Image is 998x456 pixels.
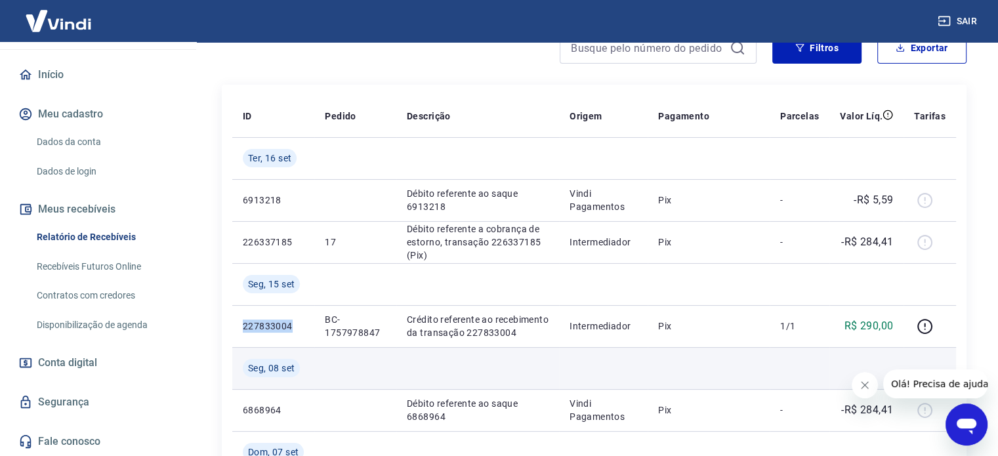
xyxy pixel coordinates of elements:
span: Seg, 15 set [248,278,295,291]
p: Vindi Pagamentos [570,397,637,423]
p: 6868964 [243,404,304,417]
button: Sair [935,9,982,33]
p: Débito referente ao saque 6868964 [407,397,549,423]
p: Intermediador [570,236,637,249]
p: 17 [325,236,386,249]
iframe: Fechar mensagem [852,372,878,398]
p: R$ 290,00 [844,318,894,334]
p: 1/1 [780,320,819,333]
span: Olá! Precisa de ajuda? [8,9,110,20]
p: Pix [658,320,759,333]
p: Pedido [325,110,356,123]
span: Seg, 08 set [248,362,295,375]
p: Pix [658,404,759,417]
a: Relatório de Recebíveis [31,224,180,251]
span: Conta digital [38,354,97,372]
p: Débito referente a cobrança de estorno, transação 226337185 (Pix) [407,222,549,262]
p: - [780,236,819,249]
p: -R$ 5,59 [854,192,893,208]
p: 226337185 [243,236,304,249]
p: ID [243,110,252,123]
a: Segurança [16,388,180,417]
p: Pix [658,194,759,207]
p: Crédito referente ao recebimento da transação 227833004 [407,313,549,339]
p: Tarifas [914,110,946,123]
a: Dados da conta [31,129,180,155]
a: Conta digital [16,348,180,377]
p: 6913218 [243,194,304,207]
button: Meu cadastro [16,100,180,129]
p: Pix [658,236,759,249]
button: Meus recebíveis [16,195,180,224]
a: Dados de login [31,158,180,185]
p: Vindi Pagamentos [570,187,637,213]
button: Filtros [772,32,862,64]
a: Início [16,60,180,89]
a: Fale conosco [16,427,180,456]
p: 227833004 [243,320,304,333]
a: Contratos com credores [31,282,180,309]
p: - [780,404,819,417]
p: Intermediador [570,320,637,333]
img: Vindi [16,1,101,41]
p: -R$ 284,41 [841,234,893,250]
iframe: Botão para abrir a janela de mensagens [946,404,988,446]
span: Ter, 16 set [248,152,291,165]
iframe: Mensagem da empresa [883,369,988,398]
p: - [780,194,819,207]
a: Disponibilização de agenda [31,312,180,339]
p: -R$ 284,41 [841,402,893,418]
p: Pagamento [658,110,709,123]
p: Valor Líq. [840,110,883,123]
p: Débito referente ao saque 6913218 [407,187,549,213]
p: Origem [570,110,602,123]
p: BC-1757978847 [325,313,386,339]
p: Parcelas [780,110,819,123]
a: Recebíveis Futuros Online [31,253,180,280]
input: Busque pelo número do pedido [571,38,724,58]
button: Exportar [877,32,967,64]
p: Descrição [407,110,451,123]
